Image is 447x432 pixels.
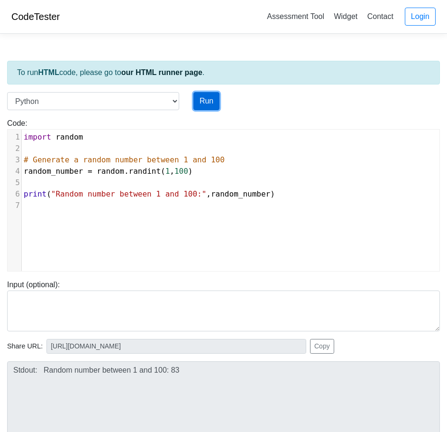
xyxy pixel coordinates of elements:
span: random [97,167,124,176]
div: 2 [8,143,21,154]
span: Share URL: [7,341,43,352]
span: . ( , ) [24,167,193,176]
input: No share available yet [46,339,306,354]
div: To run code, please go to . [7,61,440,85]
div: 7 [8,200,21,211]
strong: HTML [38,68,59,76]
div: 4 [8,166,21,177]
span: random_number [211,189,270,198]
span: = [88,167,92,176]
div: 6 [8,188,21,200]
span: 100 [174,167,188,176]
div: 1 [8,131,21,143]
div: 3 [8,154,21,166]
a: CodeTester [11,11,60,22]
button: Run [193,92,219,110]
span: import [24,132,51,141]
span: random_number [24,167,83,176]
a: Contact [364,9,397,24]
a: our HTML runner page [121,68,202,76]
a: Widget [330,9,361,24]
span: # Generate a random number between 1 and 100 [24,155,225,164]
span: print [24,189,46,198]
span: random [55,132,83,141]
span: "Random number between 1 and 100:" [51,189,207,198]
a: Assessment Tool [263,9,328,24]
span: randint [129,167,161,176]
button: Copy [310,339,334,354]
span: ( , ) [24,189,275,198]
span: 1 [165,167,170,176]
div: 5 [8,177,21,188]
a: Login [405,8,436,26]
